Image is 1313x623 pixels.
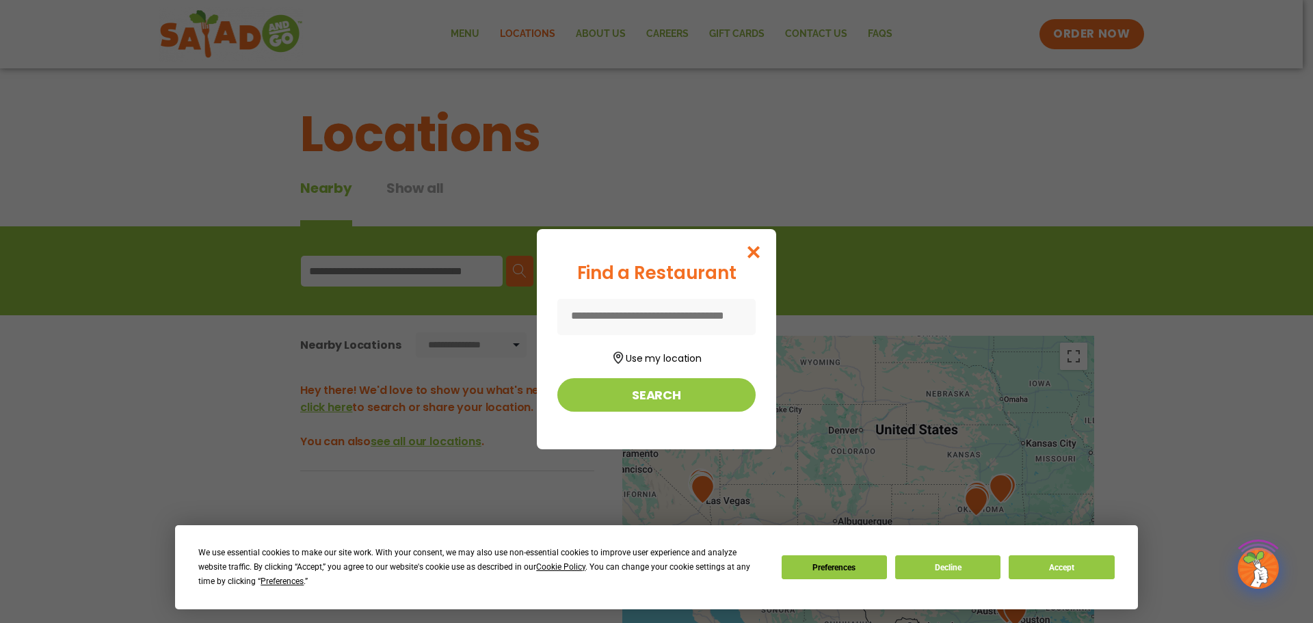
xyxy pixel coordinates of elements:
[557,347,756,366] button: Use my location
[732,229,776,275] button: Close modal
[1009,555,1114,579] button: Accept
[198,546,765,589] div: We use essential cookies to make our site work. With your consent, we may also use non-essential ...
[895,555,1000,579] button: Decline
[261,576,304,586] span: Preferences
[557,378,756,412] button: Search
[175,525,1138,609] div: Cookie Consent Prompt
[536,562,585,572] span: Cookie Policy
[782,555,887,579] button: Preferences
[557,260,756,287] div: Find a Restaurant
